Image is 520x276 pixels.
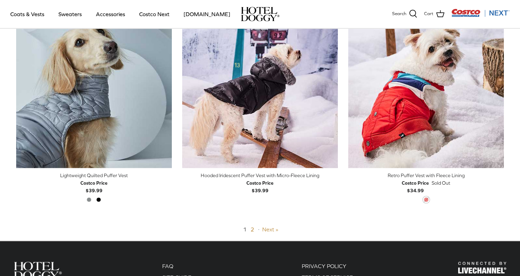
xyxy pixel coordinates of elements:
span: Search [392,10,406,18]
a: Lightweight Quilted Puffer Vest [16,12,172,168]
a: Lightweight Quilted Puffer Vest Costco Price$39.99 [16,172,172,195]
a: Next » [262,226,278,232]
a: Retro Puffer Vest with Fleece Lining Costco Price$34.99 Sold Out [348,172,504,195]
div: Costco Price [402,179,429,187]
div: Retro Puffer Vest with Fleece Lining [348,172,504,179]
a: PRIVACY POLICY [302,263,346,269]
span: · [258,226,259,232]
a: FAQ [162,263,173,269]
a: Coats & Vests [4,2,51,26]
a: Costco Next [133,2,176,26]
img: hoteldoggycom [241,7,279,21]
span: 1 [243,226,246,232]
div: Hooded Iridescent Puffer Vest with Micro-Fleece Lining [182,172,338,179]
a: Visit Costco Next [451,13,510,18]
a: hoteldoggy.com hoteldoggycom [241,7,279,21]
div: Costco Price [80,179,108,187]
a: Hooded Iridescent Puffer Vest with Micro-Fleece Lining [182,12,338,168]
a: [DOMAIN_NAME] [177,2,236,26]
a: Sweaters [52,2,88,26]
div: Lightweight Quilted Puffer Vest [16,172,172,179]
span: Sold Out [432,179,450,187]
span: Cart [424,10,433,18]
b: $34.99 [402,179,429,193]
a: Search [392,10,417,19]
img: Hotel Doggy Costco Next [458,262,506,274]
b: $39.99 [246,179,274,193]
a: 2 [251,226,254,232]
div: Costco Price [246,179,274,187]
a: Accessories [90,2,131,26]
img: Costco Next [451,9,510,17]
b: $39.99 [80,179,108,193]
a: Cart [424,10,444,19]
a: Retro Puffer Vest with Fleece Lining [348,12,504,168]
a: Hooded Iridescent Puffer Vest with Micro-Fleece Lining Costco Price$39.99 [182,172,338,195]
